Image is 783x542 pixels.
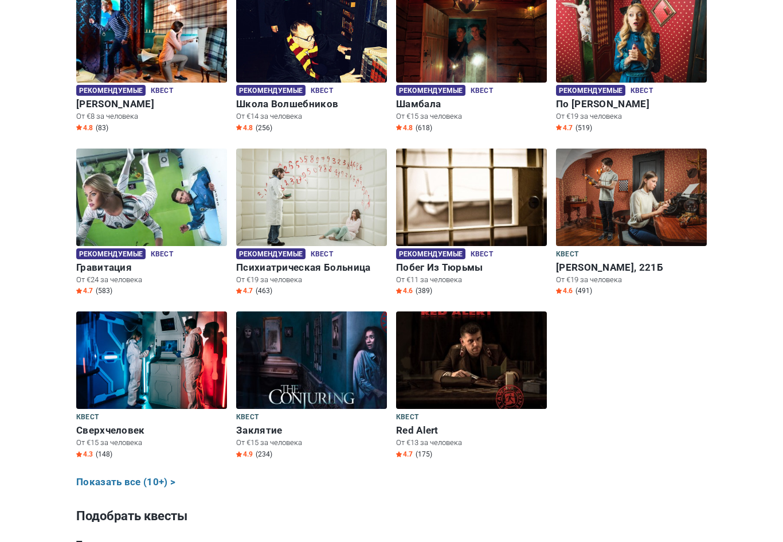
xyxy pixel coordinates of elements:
span: 4.7 [556,123,573,132]
img: Star [76,124,82,130]
h6: Шамбала [396,98,547,110]
a: Побег Из Тюрьмы Рекомендуемые Квест Побег Из Тюрьмы От €11 за человека Star4.6 (389) [396,149,547,298]
span: Квест [311,248,333,261]
a: Red Alert Квест Red Alert От €13 за человека Star4.7 (175) [396,311,547,461]
span: Квест [311,85,333,98]
a: Заклятие Квест Заклятие От €15 за человека Star4.9 (234) [236,311,387,461]
span: Рекомендуемые [76,85,146,96]
span: Квест [151,248,173,261]
p: От €19 за человека [236,275,387,285]
span: (519) [575,123,592,132]
img: Star [396,124,402,130]
p: От €19 за человека [556,275,707,285]
span: Квест [556,248,578,261]
img: Заклятие [236,311,387,409]
span: (583) [96,286,112,295]
h6: Психиатрическая Больница [236,262,387,274]
h3: Подобрать квесты [76,507,707,525]
p: От €15 за человека [396,111,547,122]
span: 4.6 [396,286,413,295]
span: (491) [575,286,592,295]
img: Бейкер-Стрит, 221Б [556,149,707,246]
span: 4.7 [236,286,253,295]
span: (256) [256,123,272,132]
span: Квест [151,85,173,98]
h6: Гравитация [76,262,227,274]
h6: Заклятие [236,424,387,436]
span: Рекомендуемые [396,248,465,259]
span: Рекомендуемые [556,85,625,96]
img: Star [236,124,242,130]
img: Побег Из Тюрьмы [396,149,547,246]
span: 4.8 [396,123,413,132]
img: Star [76,451,82,457]
span: (389) [416,286,432,295]
a: Гравитация Рекомендуемые Квест Гравитация От €24 за человека Star4.7 (583) [76,149,227,298]
h6: Побег Из Тюрьмы [396,262,547,274]
span: (83) [96,123,108,132]
a: Сверхчеловек Квест Сверхчеловек От €15 за человека Star4.3 (148) [76,311,227,461]
span: Квест [396,411,418,424]
span: 4.9 [236,450,253,459]
h6: По [PERSON_NAME] [556,98,707,110]
span: 4.8 [236,123,253,132]
span: Квест [236,411,259,424]
p: От €11 за человека [396,275,547,285]
span: (463) [256,286,272,295]
h6: Школа Волшебников [236,98,387,110]
img: Star [396,288,402,294]
span: Квест [471,248,493,261]
span: 4.8 [76,123,93,132]
span: (175) [416,450,432,459]
span: (148) [96,450,112,459]
img: Гравитация [76,149,227,246]
span: (618) [416,123,432,132]
img: Star [556,124,562,130]
h6: Red Alert [396,424,547,436]
p: От €8 за человека [76,111,227,122]
h6: Сверхчеловек [76,424,227,436]
img: Сверхчеловек [76,311,227,409]
span: 4.3 [76,450,93,459]
img: Star [556,288,562,294]
span: Квест [76,411,99,424]
span: 4.6 [556,286,573,295]
img: Star [76,288,82,294]
img: Star [396,451,402,457]
img: Star [236,451,242,457]
span: Рекомендуемые [236,85,306,96]
span: Рекомендуемые [396,85,465,96]
p: От €15 за человека [236,438,387,448]
span: Квест [471,85,493,98]
p: От €24 за человека [76,275,227,285]
p: От €15 за человека [76,438,227,448]
span: (234) [256,450,272,459]
span: 4.7 [396,450,413,459]
p: От €14 за человека [236,111,387,122]
img: Red Alert [396,311,547,409]
span: Рекомендуемые [76,248,146,259]
span: 4.7 [76,286,93,295]
a: Показать все (10+) > [76,475,175,490]
p: От €13 за человека [396,438,547,448]
span: Квест [631,85,653,98]
a: Психиатрическая Больница Рекомендуемые Квест Психиатрическая Больница От €19 за человека Star4.7 ... [236,149,387,298]
h6: [PERSON_NAME], 221Б [556,262,707,274]
h6: [PERSON_NAME] [76,98,227,110]
a: Бейкер-Стрит, 221Б Квест [PERSON_NAME], 221Б От €19 за человека Star4.6 (491) [556,149,707,298]
img: Психиатрическая Больница [236,149,387,246]
img: Star [236,288,242,294]
p: От €19 за человека [556,111,707,122]
span: Рекомендуемые [236,248,306,259]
